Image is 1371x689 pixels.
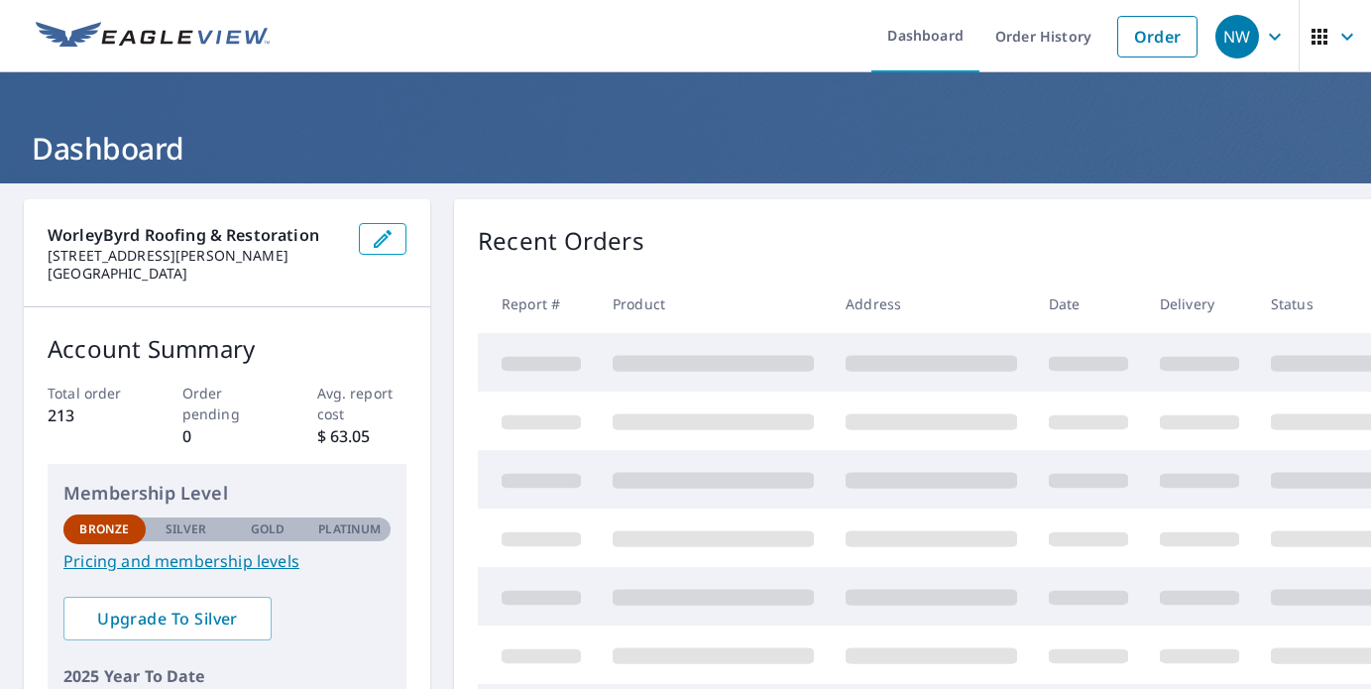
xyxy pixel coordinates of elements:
[48,383,138,403] p: Total order
[317,383,407,424] p: Avg. report cost
[597,275,830,333] th: Product
[478,223,644,259] p: Recent Orders
[1215,15,1259,58] div: NW
[36,22,270,52] img: EV Logo
[251,520,285,538] p: Gold
[63,480,391,507] p: Membership Level
[48,247,343,265] p: [STREET_ADDRESS][PERSON_NAME]
[79,520,129,538] p: Bronze
[63,549,391,573] a: Pricing and membership levels
[830,275,1033,333] th: Address
[166,520,207,538] p: Silver
[318,520,381,538] p: Platinum
[48,223,343,247] p: WorleyByrd Roofing & Restoration
[182,424,273,448] p: 0
[63,664,391,688] p: 2025 Year To Date
[182,383,273,424] p: Order pending
[478,275,597,333] th: Report #
[79,608,256,630] span: Upgrade To Silver
[63,597,272,640] a: Upgrade To Silver
[1033,275,1144,333] th: Date
[48,331,406,367] p: Account Summary
[1117,16,1198,57] a: Order
[1144,275,1255,333] th: Delivery
[317,424,407,448] p: $ 63.05
[24,128,1347,169] h1: Dashboard
[48,265,343,283] p: [GEOGRAPHIC_DATA]
[48,403,138,427] p: 213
